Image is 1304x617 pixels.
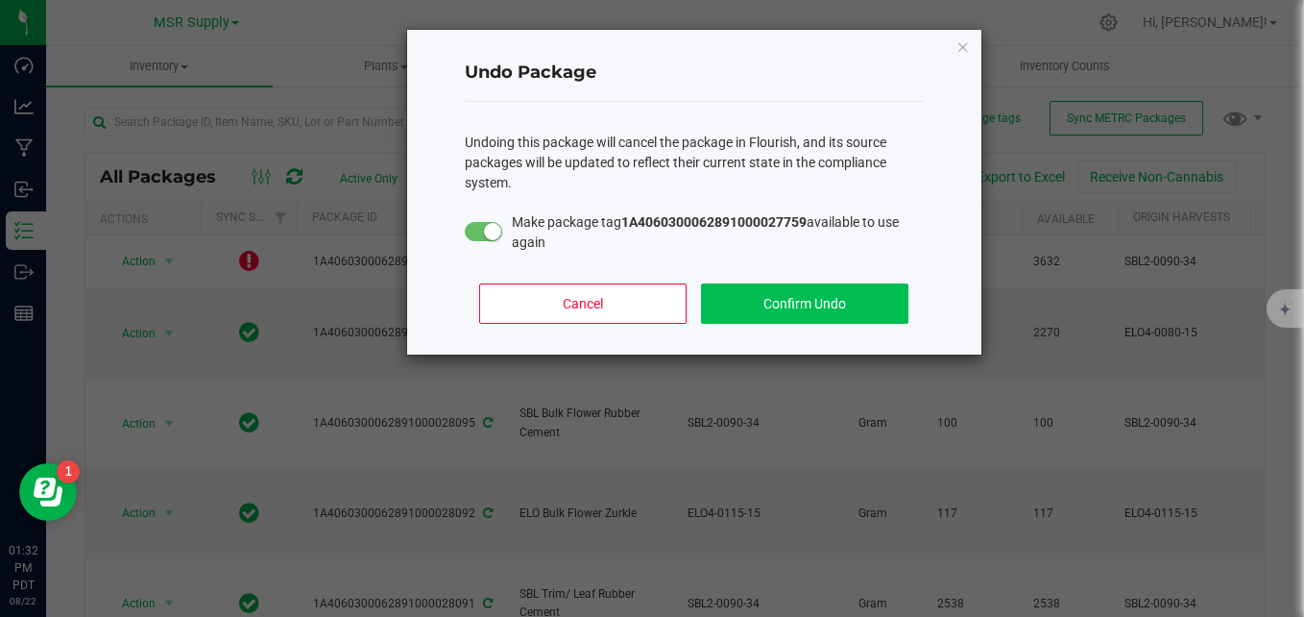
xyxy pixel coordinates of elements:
button: Close [956,35,970,58]
strong: 1A4060300062891000027759 [621,214,807,230]
h4: Undo Package [465,61,924,86]
button: Confirm Undo [701,284,907,324]
div: Undoing this package will cancel the package in Flourish, and its source packages will be updated... [465,133,924,193]
button: Cancel [479,284,686,324]
span: Make package tag available to use again [512,212,923,253]
iframe: Resource center unread badge [57,460,80,483]
iframe: Resource center [19,463,77,521]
